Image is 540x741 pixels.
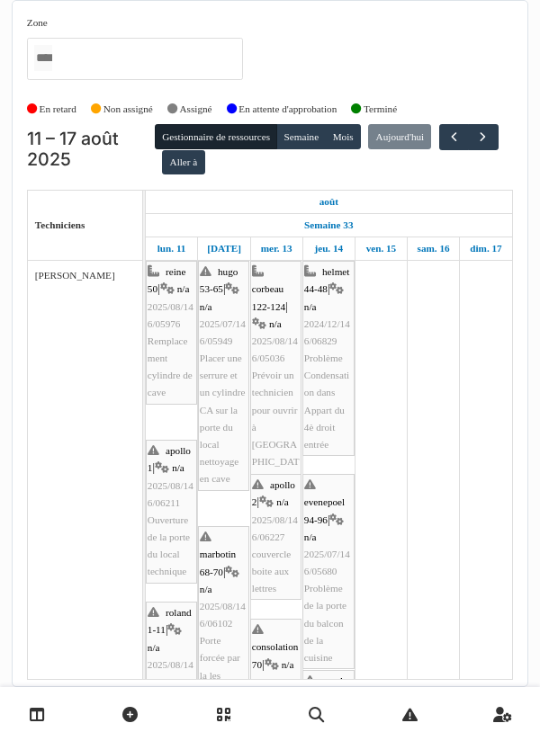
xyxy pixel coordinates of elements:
button: Précédent [439,124,469,150]
div: | [200,263,247,487]
span: n/a [304,531,317,542]
label: Terminé [364,102,397,117]
label: Zone [27,15,48,31]
label: En retard [40,102,76,117]
span: corbeau 122-124 [252,283,285,311]
div: | [148,442,195,581]
label: En attente d'approbation [238,102,337,117]
a: 16 août 2025 [413,237,454,260]
span: n/a [276,496,289,507]
span: n/a [200,584,212,594]
span: Problème de la porte du balcon de la cuisine [304,583,346,663]
span: Problème Condensation dans Appart du 4è droit entrée [304,353,349,450]
span: helmet 44-48 [304,266,350,294]
button: Aller à [162,150,204,175]
span: n/a [282,659,294,670]
span: 2025/07/146/05949 [200,318,246,346]
span: consolation 70 [252,641,299,669]
button: Mois [325,124,361,149]
a: 15 août 2025 [362,237,401,260]
span: Ouverture de la porte du local technique [148,514,190,577]
span: 2025/08/146/06102 [200,601,246,629]
span: Remplacement cylindre de cave [148,335,193,398]
span: 2025/07/146/05680 [304,549,350,576]
span: n/a [304,301,317,312]
span: hugo 53-65 [200,266,238,294]
span: n/a [172,462,184,473]
span: 2024/12/146/06829 [304,318,350,346]
a: 14 août 2025 [310,237,347,260]
a: 11 août 2025 [153,237,191,260]
span: 2025/08/146/05036 [252,335,298,363]
span: [PERSON_NAME] [35,270,115,281]
span: 2025/08/146/05976 [148,301,193,329]
div: | [252,263,300,487]
div: | [304,263,353,453]
span: 2025/08/146/06302 [252,676,298,704]
label: Assigné [180,102,212,117]
span: 2025/08/146/06116 [148,659,193,687]
span: n/a [200,301,212,312]
h2: 11 – 17 août 2025 [27,129,155,171]
span: 2025/08/146/06227 [252,514,298,542]
span: evenepoel 94-96 [304,496,345,524]
span: n/a [269,318,282,329]
span: apollo 1 [148,445,191,473]
a: 17 août 2025 [465,237,506,260]
span: couvercle boite aux lettres [252,549,291,594]
div: | [148,263,195,402]
span: 2025/08/146/06211 [148,480,193,508]
a: 11 août 2025 [315,191,343,213]
button: Gestionnaire de ressources [155,124,277,149]
span: royale-sainte-marie 157-161 [304,675,351,738]
span: Prévoir un technicien pour ouvrir à [GEOGRAPHIC_DATA] [252,370,300,484]
span: Placer une serrure et un cylindre CA sur la porte du local nettoyage en cave [200,353,246,484]
span: marbotin 68-70 [200,549,236,576]
input: Tous [34,45,52,71]
span: Porte forcée par la les pompiers et police [200,635,247,715]
button: Suivant [468,124,498,150]
span: Techniciens [35,219,85,230]
button: Aujourd'hui [368,124,431,149]
a: 12 août 2025 [202,237,246,260]
a: Semaine 33 [300,214,357,237]
span: n/a [148,642,160,653]
div: | [304,477,353,666]
button: Semaine [276,124,326,149]
span: apollo 2 [252,479,295,507]
span: n/a [177,283,190,294]
a: 13 août 2025 [256,237,297,260]
div: | [200,529,247,719]
span: roland 1-11 [148,607,192,635]
label: Non assigné [103,102,153,117]
div: | [252,477,300,597]
span: reine 50 [148,266,186,294]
